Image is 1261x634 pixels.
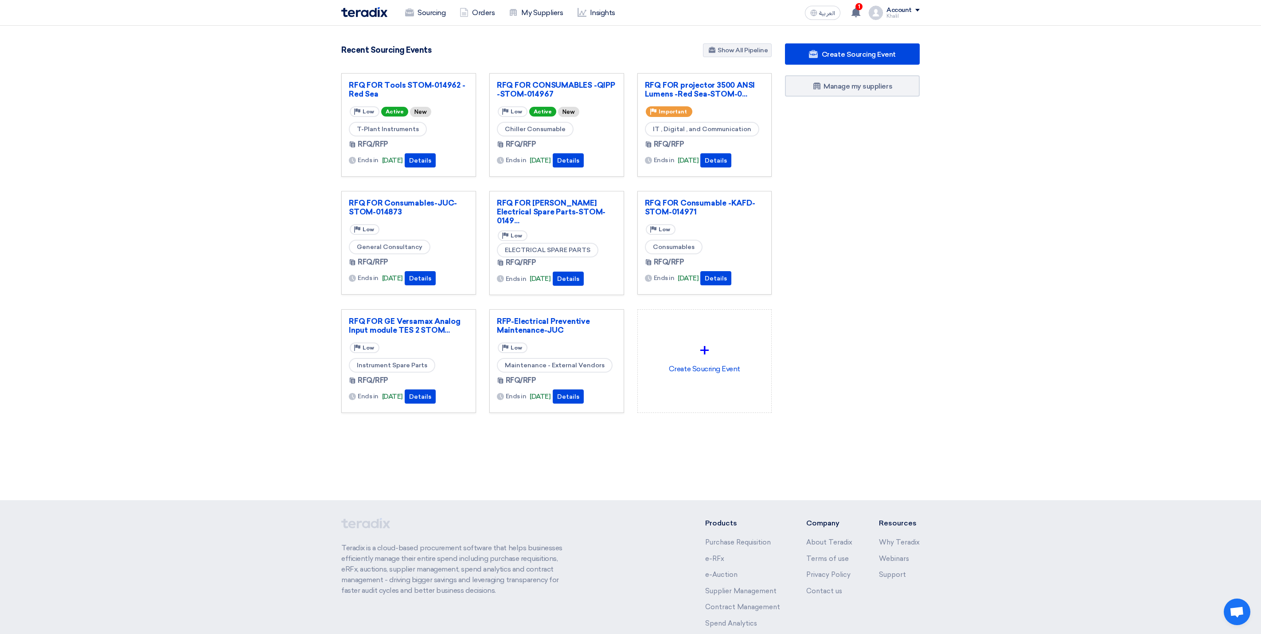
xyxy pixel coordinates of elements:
[497,81,617,98] a: RFQ FOR CONSUMABLES -QIPP -STOM-014967
[497,243,598,257] span: ELECTRICAL SPARE PARTS
[511,233,522,239] span: Low
[405,153,436,167] button: Details
[341,543,573,596] p: Teradix is a cloud-based procurement software that helps businesses efficiently manage their enti...
[570,3,622,23] a: Insights
[553,389,584,404] button: Details
[363,345,374,351] span: Low
[645,198,765,216] a: RFQ FOR Consumable -KAFD-STOM-014971
[659,226,670,233] span: Low
[654,257,684,268] span: RFQ/RFP
[705,603,780,611] a: Contract Management
[886,7,912,14] div: Account
[558,107,579,117] div: New
[405,389,436,404] button: Details
[506,274,527,284] span: Ends in
[497,122,574,136] span: Chiller Consumable
[341,45,431,55] h4: Recent Sourcing Events
[382,156,403,166] span: [DATE]
[349,122,427,136] span: T-Plant Instruments
[806,538,852,546] a: About Teradix
[349,240,430,254] span: General Consultancy
[453,3,502,23] a: Orders
[529,107,556,117] span: Active
[879,518,920,529] li: Resources
[819,10,835,16] span: العربية
[785,75,920,97] a: Manage my suppliers
[506,392,527,401] span: Ends in
[678,156,699,166] span: [DATE]
[654,139,684,150] span: RFQ/RFP
[349,81,468,98] a: RFQ FOR Tools STOM-014962 -Red Sea
[654,273,675,283] span: Ends in
[805,6,840,20] button: العربية
[1224,599,1250,625] a: Open chat
[879,571,906,579] a: Support
[358,375,388,386] span: RFQ/RFP
[705,619,757,627] a: Spend Analytics
[654,156,675,165] span: Ends in
[530,274,550,284] span: [DATE]
[645,317,765,395] div: Create Soucring Event
[506,156,527,165] span: Ends in
[511,109,522,115] span: Low
[502,3,570,23] a: My Suppliers
[497,198,617,225] a: RFQ FOR [PERSON_NAME] Electrical Spare Parts-STOM-0149...
[358,273,379,283] span: Ends in
[506,375,536,386] span: RFQ/RFP
[659,109,687,115] span: Important
[358,257,388,268] span: RFQ/RFP
[705,571,738,579] a: e-Auction
[700,271,731,285] button: Details
[358,139,388,150] span: RFQ/RFP
[405,271,436,285] button: Details
[398,3,453,23] a: Sourcing
[497,358,613,373] span: Maintenance - External Vendors
[678,273,699,284] span: [DATE]
[705,518,780,529] li: Products
[869,6,883,20] img: profile_test.png
[645,337,765,364] div: +
[382,392,403,402] span: [DATE]
[511,345,522,351] span: Low
[645,81,765,98] a: RFQ FOR projector 3500 ANSI Lumens -Red Sea-STOM-0...
[530,392,550,402] span: [DATE]
[822,50,896,58] span: Create Sourcing Event
[553,272,584,286] button: Details
[645,240,703,254] span: Consumables
[410,107,431,117] div: New
[886,14,920,19] div: Khalil
[382,273,403,284] span: [DATE]
[358,392,379,401] span: Ends in
[806,587,842,595] a: Contact us
[806,518,852,529] li: Company
[705,538,771,546] a: Purchase Requisition
[341,7,387,17] img: Teradix logo
[530,156,550,166] span: [DATE]
[381,107,408,117] span: Active
[363,109,374,115] span: Low
[879,555,909,563] a: Webinars
[506,139,536,150] span: RFQ/RFP
[645,122,759,136] span: IT , Digital , and Communication
[703,43,772,57] a: Show All Pipeline
[806,571,851,579] a: Privacy Policy
[363,226,374,233] span: Low
[700,153,731,167] button: Details
[879,538,920,546] a: Why Teradix
[705,555,724,563] a: e-RFx
[349,317,468,335] a: RFQ FOR GE Versamax Analog Input module TES 2 STOM...
[358,156,379,165] span: Ends in
[497,317,617,335] a: RFP-Electrical Preventive Maintenance-JUC
[349,358,435,373] span: Instrument Spare Parts
[349,198,468,216] a: RFQ FOR Consumables-JUC-STOM-014873
[806,555,849,563] a: Terms of use
[705,587,777,595] a: Supplier Management
[506,257,536,268] span: RFQ/RFP
[855,3,863,10] span: 1
[553,153,584,167] button: Details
